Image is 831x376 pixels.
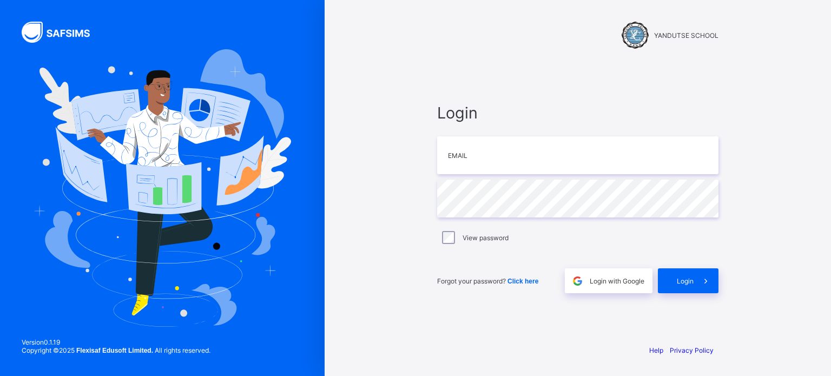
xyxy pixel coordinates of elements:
[590,277,644,285] span: Login with Google
[463,234,509,242] label: View password
[22,338,210,346] span: Version 0.1.19
[437,277,538,285] span: Forgot your password?
[22,22,103,43] img: SAFSIMS Logo
[507,278,538,285] span: Click here
[571,275,584,287] img: google.396cfc9801f0270233282035f929180a.svg
[34,49,291,326] img: Hero Image
[437,103,718,122] span: Login
[649,346,663,354] a: Help
[670,346,714,354] a: Privacy Policy
[677,277,694,285] span: Login
[22,346,210,354] span: Copyright © 2025 All rights reserved.
[76,347,153,354] strong: Flexisaf Edusoft Limited.
[654,31,718,39] span: YANDUTSE SCHOOL
[507,277,538,285] a: Click here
